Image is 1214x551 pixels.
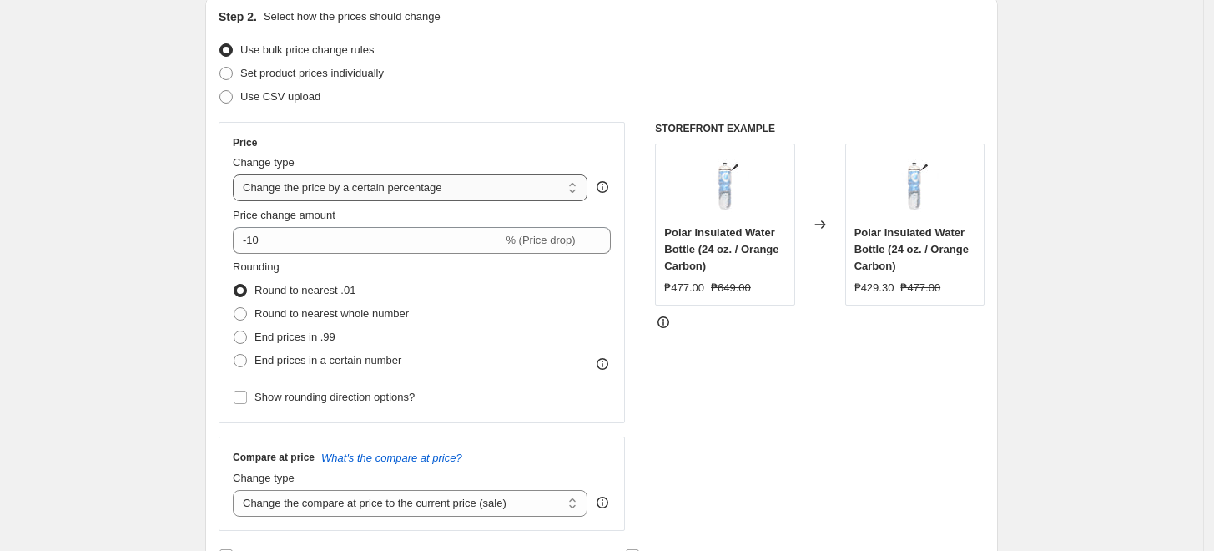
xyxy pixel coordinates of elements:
[233,260,280,273] span: Rounding
[254,307,409,320] span: Round to nearest whole number
[240,43,374,56] span: Use bulk price change rules
[321,452,462,464] button: What's the compare at price?
[854,280,894,296] div: ₱429.30
[854,226,969,272] span: Polar Insulated Water Bottle (24 oz. / Orange Carbon)
[233,156,295,169] span: Change type
[506,234,575,246] span: % (Price drop)
[594,179,611,195] div: help
[900,280,940,296] strike: ₱477.00
[254,331,335,343] span: End prices in .99
[664,226,778,272] span: Polar Insulated Water Bottle (24 oz. / Orange Carbon)
[240,90,320,103] span: Use CSV upload
[240,67,384,79] span: Set product prices individually
[655,122,985,135] h6: STOREFRONT EXAMPLE
[664,280,704,296] div: ₱477.00
[233,227,502,254] input: -15
[233,451,315,464] h3: Compare at price
[233,472,295,484] span: Change type
[264,8,441,25] p: Select how the prices should change
[233,209,335,221] span: Price change amount
[254,284,355,296] span: Round to nearest .01
[233,136,257,149] h3: Price
[219,8,257,25] h2: Step 2.
[254,391,415,403] span: Show rounding direction options?
[881,153,948,220] img: 174437_a_80x.jpg
[254,354,401,366] span: End prices in a certain number
[594,494,611,511] div: help
[692,153,758,220] img: 174437_a_80x.jpg
[711,280,751,296] strike: ₱649.00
